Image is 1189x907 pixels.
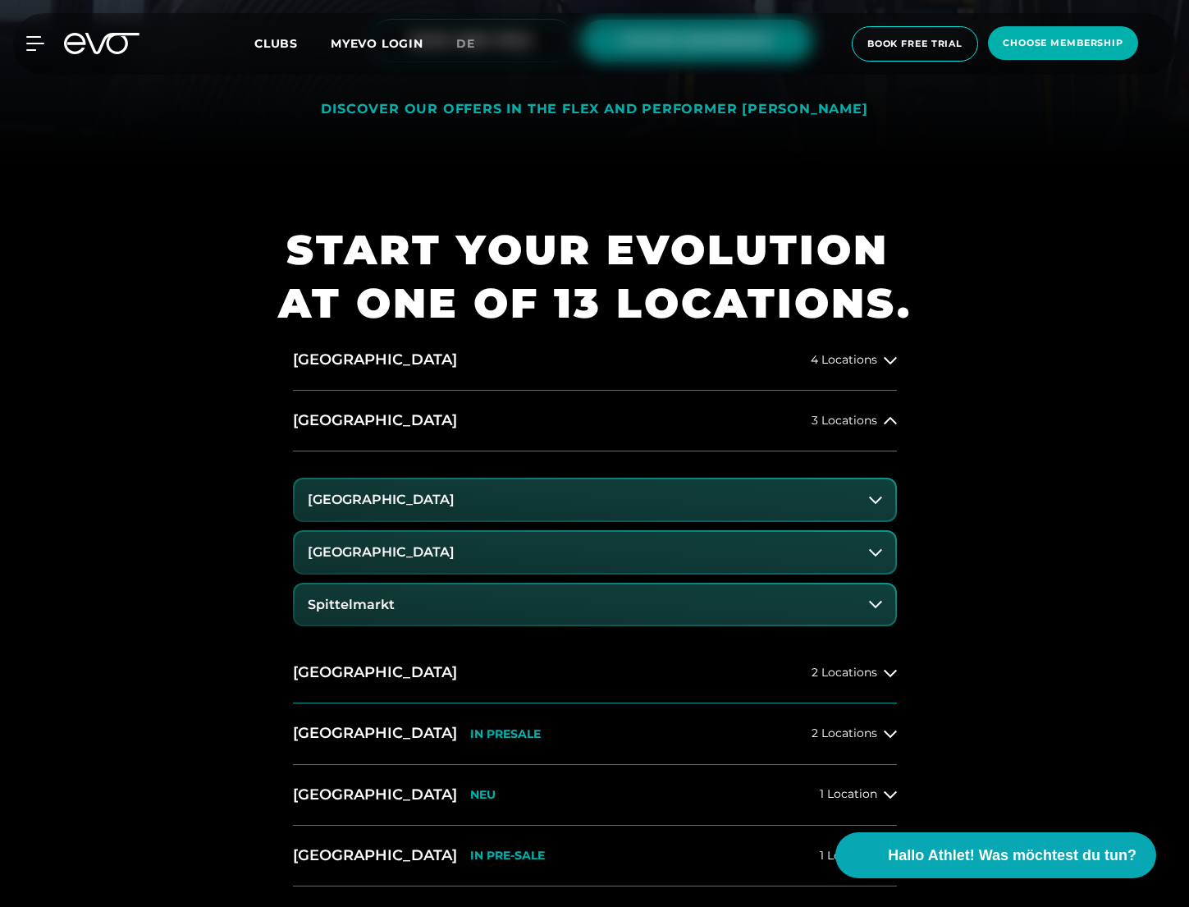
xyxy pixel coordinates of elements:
a: de [456,34,495,53]
h2: [GEOGRAPHIC_DATA] [293,785,457,805]
h3: Spittelmarkt [308,598,395,612]
h3: [GEOGRAPHIC_DATA] [308,492,455,507]
span: Clubs [254,36,298,51]
span: 1 Location [820,788,877,800]
button: [GEOGRAPHIC_DATA]IN PRE-SALE1 Location [293,826,897,886]
h2: [GEOGRAPHIC_DATA] [293,662,457,683]
span: 2 Locations [812,667,877,679]
div: DISCOVER OUR OFFERS IN THE FLEX AND PERFORMER [PERSON_NAME] [321,101,867,118]
span: 4 Locations [811,354,877,366]
button: [GEOGRAPHIC_DATA] [295,532,895,573]
a: Clubs [254,35,331,51]
p: IN PRESALE [470,727,541,741]
button: Hallo Athlet! Was möchtest du tun? [835,832,1156,878]
a: choose membership [983,26,1143,62]
button: [GEOGRAPHIC_DATA] [295,479,895,520]
span: de [456,36,475,51]
p: NEU [470,788,496,802]
button: [GEOGRAPHIC_DATA]3 Locations [293,391,897,451]
h2: [GEOGRAPHIC_DATA] [293,723,457,744]
span: book free trial [867,37,963,51]
p: IN PRE-SALE [470,849,545,863]
h2: [GEOGRAPHIC_DATA] [293,845,457,866]
h1: START YOUR EVOLUTION AT ONE OF 13 LOCATIONS. [278,223,912,330]
button: [GEOGRAPHIC_DATA]4 Locations [293,330,897,391]
a: book free trial [847,26,983,62]
a: MYEVO LOGIN [331,36,423,51]
span: Hallo Athlet! Was möchtest du tun? [888,845,1136,867]
h2: [GEOGRAPHIC_DATA] [293,350,457,370]
span: 2 Locations [812,727,877,740]
h2: [GEOGRAPHIC_DATA] [293,410,457,431]
span: 3 Locations [812,415,877,427]
button: Spittelmarkt [295,584,895,625]
h3: [GEOGRAPHIC_DATA] [308,545,455,560]
button: [GEOGRAPHIC_DATA]IN PRESALE2 Locations [293,703,897,764]
span: choose membership [1003,36,1123,50]
button: [GEOGRAPHIC_DATA]NEU1 Location [293,765,897,826]
button: [GEOGRAPHIC_DATA]2 Locations [293,643,897,703]
span: 1 Location [820,850,877,862]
